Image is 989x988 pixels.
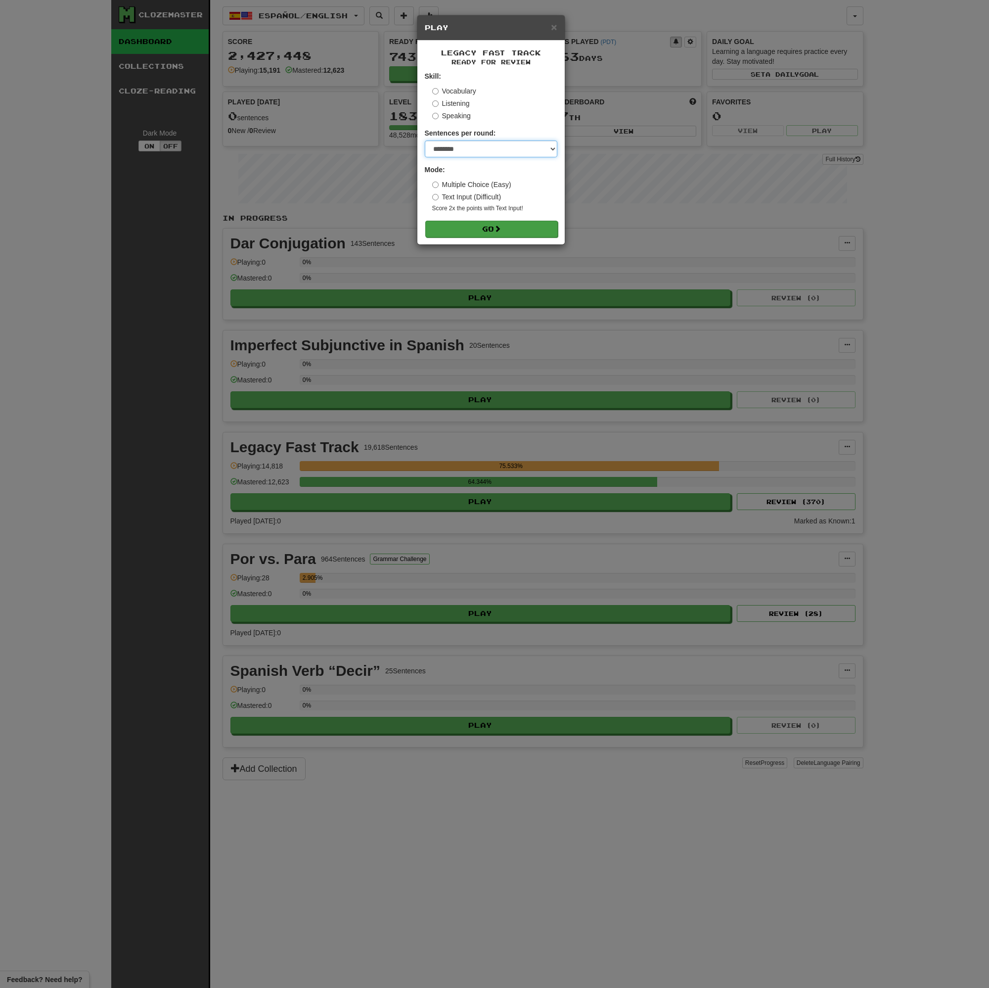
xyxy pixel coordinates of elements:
label: Sentences per round: [425,128,496,138]
label: Text Input (Difficult) [432,192,501,202]
input: Multiple Choice (Easy) [432,182,439,188]
button: Go [425,221,558,237]
label: Listening [432,98,470,108]
span: × [551,21,557,33]
label: Speaking [432,111,471,121]
small: Ready for Review [425,58,557,66]
label: Multiple Choice (Easy) [432,180,511,189]
button: Close [551,22,557,32]
small: Score 2x the points with Text Input ! [432,204,557,213]
input: Vocabulary [432,88,439,94]
input: Text Input (Difficult) [432,194,439,200]
strong: Skill: [425,72,441,80]
input: Listening [432,100,439,107]
h5: Play [425,23,557,33]
input: Speaking [432,113,439,119]
label: Vocabulary [432,86,476,96]
strong: Mode: [425,166,445,174]
span: Legacy Fast Track [441,48,541,57]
